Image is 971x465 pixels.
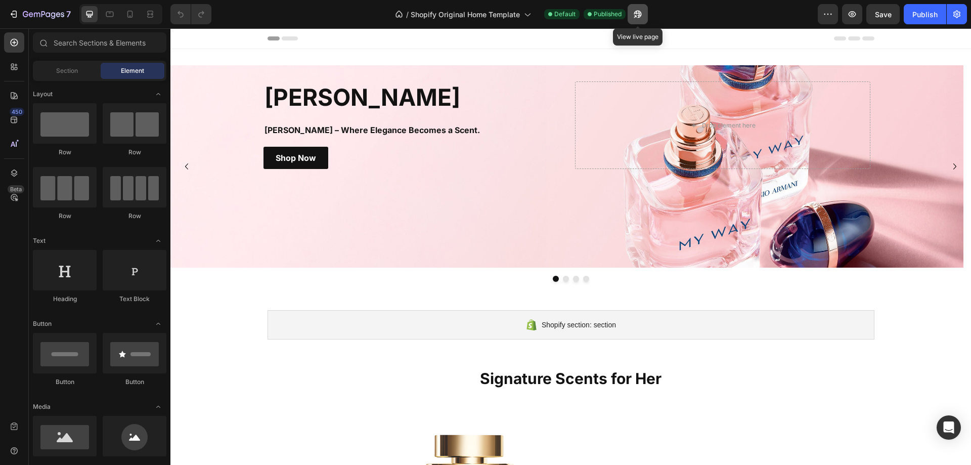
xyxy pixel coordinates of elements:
[10,108,24,116] div: 450
[56,66,78,75] span: Section
[33,377,97,387] div: Button
[866,4,900,24] button: Save
[554,10,576,19] span: Default
[594,10,622,19] span: Published
[103,148,166,157] div: Row
[904,4,946,24] button: Publish
[413,247,419,253] button: Dot
[66,8,71,20] p: 7
[937,415,961,440] div: Open Intercom Messenger
[33,212,97,221] div: Row
[776,130,792,146] button: Carousel Next Arrow
[411,9,520,20] span: Shopify Original Home Template
[4,4,75,24] button: 7
[103,212,166,221] div: Row
[150,316,166,332] span: Toggle open
[33,32,166,53] input: Search Sections & Elements
[103,377,166,387] div: Button
[121,66,144,75] span: Element
[33,148,97,157] div: Row
[392,247,399,253] button: Dot
[33,236,46,245] span: Text
[33,319,52,328] span: Button
[403,247,409,253] button: Dot
[150,399,166,415] span: Toggle open
[33,402,51,411] span: Media
[150,86,166,102] span: Toggle open
[33,90,53,99] span: Layout
[875,10,892,19] span: Save
[103,294,166,304] div: Text Block
[8,185,24,193] div: Beta
[406,9,409,20] span: /
[170,28,971,465] iframe: Design area
[371,290,446,303] span: Shopify section: section
[150,233,166,249] span: Toggle open
[33,294,97,304] div: Heading
[912,9,938,20] div: Publish
[532,93,585,101] div: Drop element here
[170,4,211,24] div: Undo/Redo
[382,247,388,253] button: Dot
